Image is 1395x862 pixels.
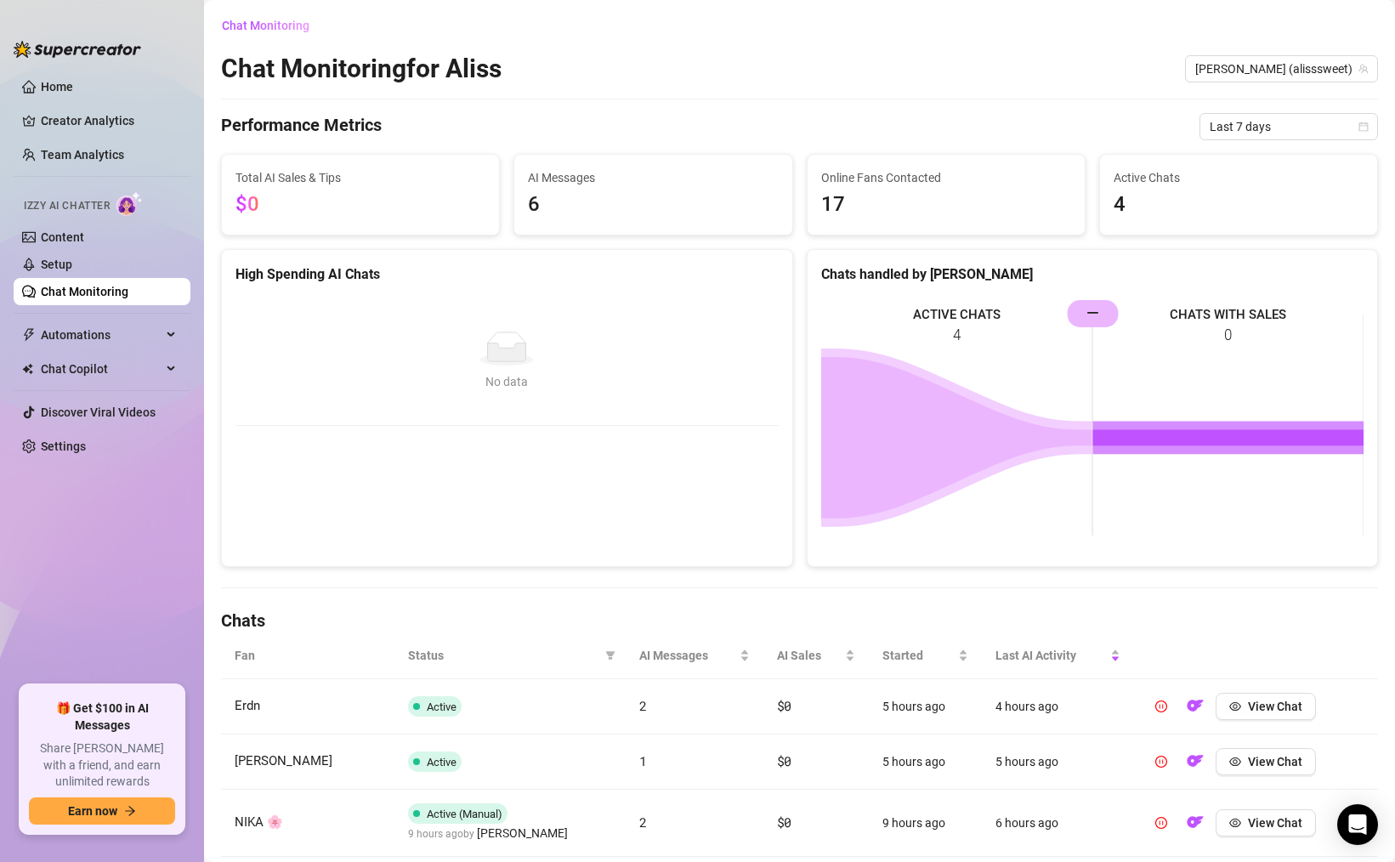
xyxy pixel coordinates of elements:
span: AI Sales [777,646,842,665]
td: 5 hours ago [869,679,981,734]
span: $0 [777,697,791,714]
a: Creator Analytics [41,107,177,134]
button: View Chat [1216,809,1316,836]
span: View Chat [1248,755,1302,768]
span: 2 [639,697,647,714]
span: NIKA 🌸 [235,814,283,830]
span: $0 [235,192,259,216]
button: OF [1182,693,1209,720]
a: Discover Viral Videos [41,405,156,419]
span: 9 hours ago by [408,828,568,840]
span: thunderbolt [22,328,36,342]
span: [PERSON_NAME] [235,753,332,768]
span: 2 [639,814,647,831]
a: Team Analytics [41,148,124,162]
td: 6 hours ago [982,790,1134,857]
th: AI Messages [626,632,763,679]
button: Earn nowarrow-right [29,797,175,825]
span: filter [605,650,615,661]
span: Started [882,646,954,665]
td: 9 hours ago [869,790,981,857]
th: AI Sales [763,632,870,679]
span: Online Fans Contacted [821,168,1071,187]
a: Settings [41,440,86,453]
span: Total AI Sales & Tips [235,168,485,187]
span: pause-circle [1155,700,1167,712]
span: Share [PERSON_NAME] with a friend, and earn unlimited rewards [29,740,175,791]
a: OF [1182,703,1209,717]
div: No data [252,372,762,391]
img: OF [1187,814,1204,831]
span: AI Messages [528,168,778,187]
span: Earn now [68,804,117,818]
button: OF [1182,809,1209,836]
span: Active [427,700,456,713]
span: Active Chats [1114,168,1364,187]
span: View Chat [1248,700,1302,713]
th: Fan [221,632,394,679]
a: Setup [41,258,72,271]
span: Last 7 days [1210,114,1368,139]
button: OF [1182,748,1209,775]
img: OF [1187,752,1204,769]
span: Chat Monitoring [222,19,309,32]
span: AI Messages [639,646,735,665]
span: filter [602,643,619,668]
span: eye [1229,756,1241,768]
span: Erdn [235,698,260,713]
a: OF [1182,758,1209,772]
span: Active (Manual) [427,808,502,820]
a: Home [41,80,73,94]
h4: Performance Metrics [221,113,382,140]
span: 1 [639,752,647,769]
div: Chats handled by [PERSON_NAME] [821,264,1364,285]
img: AI Chatter [116,191,143,216]
button: View Chat [1216,748,1316,775]
div: Open Intercom Messenger [1337,804,1378,845]
span: [PERSON_NAME] [477,824,568,842]
button: View Chat [1216,693,1316,720]
img: OF [1187,697,1204,714]
h4: Chats [221,609,1378,632]
span: Status [408,646,598,665]
span: eye [1229,817,1241,829]
span: arrow-right [124,805,136,817]
span: eye [1229,700,1241,712]
span: Chat Copilot [41,355,162,383]
div: High Spending AI Chats [235,264,779,285]
span: pause-circle [1155,756,1167,768]
span: $0 [777,814,791,831]
button: Chat Monitoring [221,12,323,39]
span: 17 [821,189,1071,221]
span: team [1358,64,1369,74]
th: Last AI Activity [982,632,1134,679]
span: Aliss (alisssweet) [1195,56,1368,82]
td: 5 hours ago [982,734,1134,790]
span: calendar [1358,122,1369,132]
img: Chat Copilot [22,363,33,375]
span: Active [427,756,456,768]
span: 6 [528,189,778,221]
img: logo-BBDzfeDw.svg [14,41,141,58]
a: Content [41,230,84,244]
span: Last AI Activity [995,646,1107,665]
th: Started [869,632,981,679]
a: Chat Monitoring [41,285,128,298]
td: 4 hours ago [982,679,1134,734]
td: 5 hours ago [869,734,981,790]
span: 🎁 Get $100 in AI Messages [29,700,175,734]
span: pause-circle [1155,817,1167,829]
h2: Chat Monitoring for Aliss [221,53,502,85]
a: OF [1182,819,1209,833]
span: $0 [777,752,791,769]
span: 4 [1114,189,1364,221]
span: View Chat [1248,816,1302,830]
span: Izzy AI Chatter [24,198,110,214]
span: Automations [41,321,162,349]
